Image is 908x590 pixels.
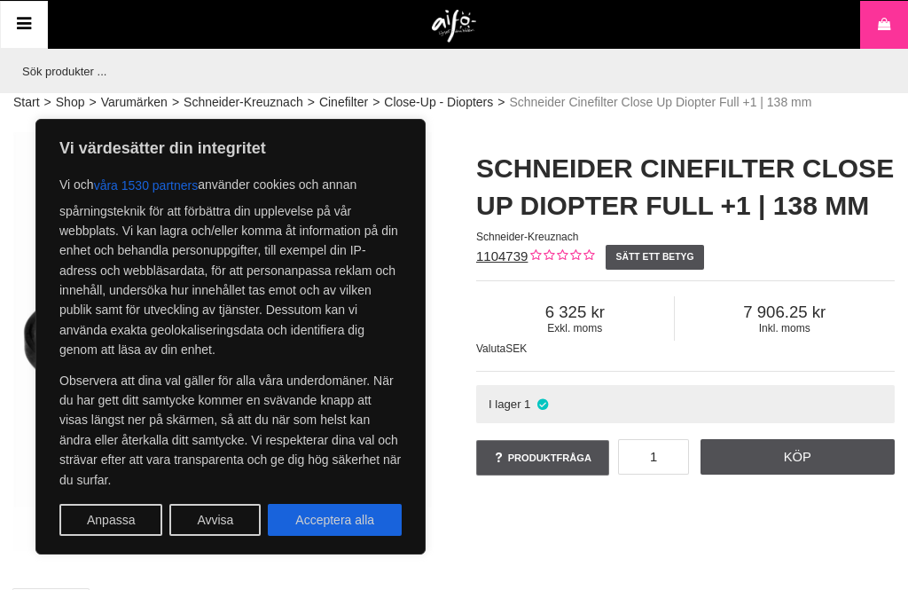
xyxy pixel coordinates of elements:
a: Produktfråga [476,440,609,476]
a: Shop [56,93,85,112]
h1: Schneider Cinefilter Close Up Diopter Full +1 | 138 mm [476,150,895,224]
a: Sätt ett betyg [606,245,704,270]
span: Schneider Cinefilter Close Up Diopter Full +1 | 138 mm [509,93,811,112]
a: Cinefilter [319,93,368,112]
a: Start [13,93,40,112]
span: Exkl. moms [476,322,674,334]
span: I lager [489,397,521,411]
a: Schneider-Kreuznach [184,93,303,112]
span: Inkl. moms [675,322,895,334]
span: SEK [505,342,527,355]
button: våra 1530 partners [94,169,199,201]
span: > [89,93,96,112]
a: Köp [701,439,896,475]
span: 6 325 [476,303,674,322]
span: > [308,93,315,112]
img: logo.png [432,10,477,43]
i: I lager [535,397,550,411]
span: > [44,93,51,112]
button: Avvisa [169,504,261,536]
a: Varumärken [101,93,168,112]
button: Anpassa [59,504,162,536]
p: Vi och använder cookies och annan spårningsteknik för att förbättra din upplevelse på vår webbpla... [59,169,402,360]
a: Close-Up - Diopters [384,93,493,112]
span: > [172,93,179,112]
span: > [372,93,380,112]
span: 1 [524,397,530,411]
div: Vi värdesätter din integritet [35,119,426,555]
span: > [497,93,505,112]
a: 1104739 [476,248,528,264]
p: Observera att dina val gäller för alla våra underdomäner. När du har gett ditt samtycke kommer en... [59,371,402,490]
button: Acceptera alla [268,504,402,536]
span: Valuta [476,342,505,355]
span: 7 906.25 [675,303,895,322]
span: Schneider-Kreuznach [476,231,578,243]
div: Kundbetyg: 0 [528,248,594,266]
input: Sök produkter ... [13,49,886,93]
p: Vi värdesätter din integritet [59,138,402,159]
